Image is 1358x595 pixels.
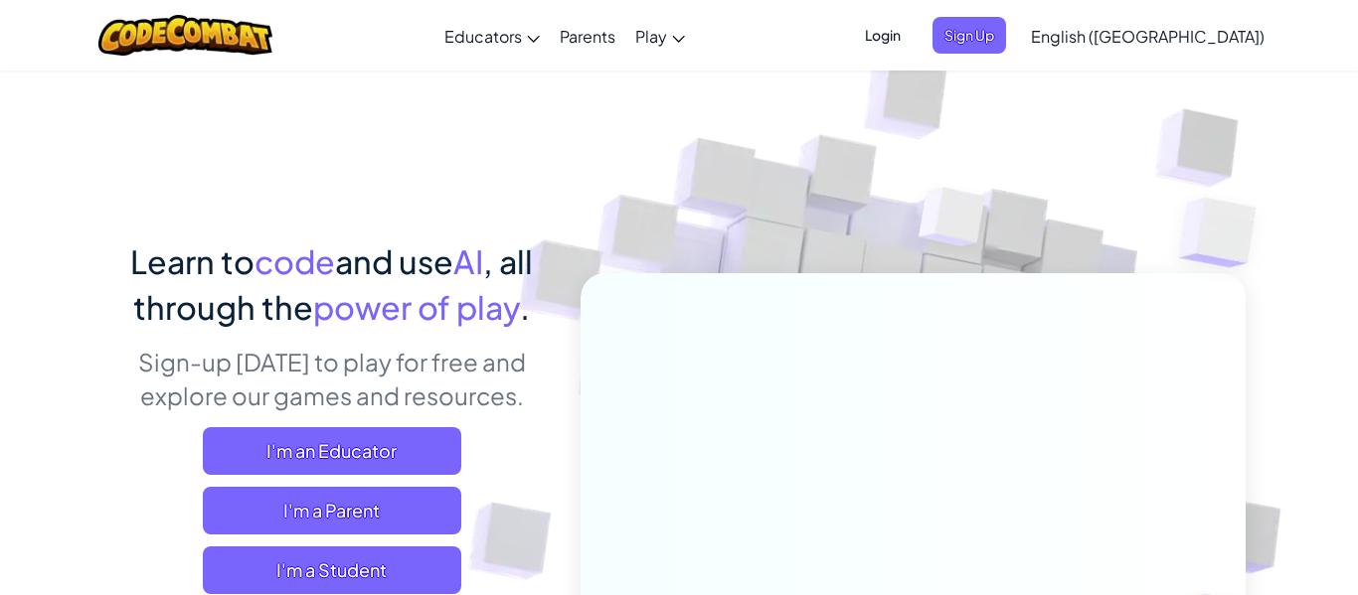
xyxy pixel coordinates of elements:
span: Play [635,26,667,47]
a: Parents [550,9,625,63]
p: Sign-up [DATE] to play for free and explore our games and resources. [112,345,551,412]
a: English ([GEOGRAPHIC_DATA]) [1021,9,1274,63]
span: AI [453,241,483,281]
a: I'm a Parent [203,487,461,534]
span: Educators [444,26,522,47]
span: power of play [313,287,520,327]
span: . [520,287,530,327]
img: Overlap cubes [1139,149,1311,317]
button: Login [853,17,913,54]
span: code [255,241,335,281]
button: Sign Up [933,17,1006,54]
span: English ([GEOGRAPHIC_DATA]) [1031,26,1265,47]
span: Learn to [130,241,255,281]
span: and use [335,241,453,281]
button: I'm a Student [203,546,461,594]
img: CodeCombat logo [98,15,272,56]
a: I'm an Educator [203,427,461,475]
a: Play [625,9,695,63]
img: Overlap cubes [882,148,1025,296]
a: Educators [434,9,550,63]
